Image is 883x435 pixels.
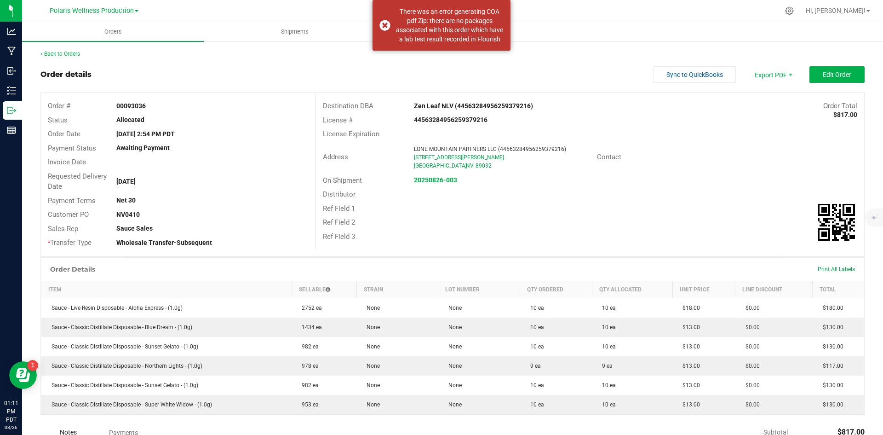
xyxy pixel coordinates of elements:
[48,144,96,152] span: Payment Status
[597,382,616,389] span: 10 ea
[666,71,723,78] span: Sync to QuickBooks
[116,116,144,123] strong: Allocated
[678,401,700,408] span: $13.00
[7,86,16,95] inline-svg: Inventory
[48,225,78,233] span: Sales Rep
[444,401,462,408] span: None
[47,401,212,408] span: Sauce - Classic Distillate Disposable - Super White Widow - (1.0g)
[269,28,321,36] span: Shipments
[806,7,866,14] span: Hi, [PERSON_NAME]!
[741,343,760,350] span: $0.00
[47,363,202,369] span: Sauce - Classic Distillate Disposable - Northern Lights - (1.0g)
[27,360,38,371] iframe: Resource center unread badge
[526,305,544,311] span: 10 ea
[116,225,153,232] strong: Sauce Sales
[116,211,140,218] strong: NV0410
[438,281,520,298] th: Lot Number
[323,102,373,110] span: Destination DBA
[116,239,212,246] strong: Wholesale Transfer-Subsequent
[48,197,96,205] span: Payment Terms
[362,382,380,389] span: None
[526,324,544,331] span: 10 ea
[323,116,353,124] span: License #
[116,102,146,110] strong: 00093036
[116,197,136,204] strong: Net 30
[813,281,864,298] th: Total
[47,324,192,331] span: Sauce - Classic Distillate Disposable - Blue Dream - (1.0g)
[745,66,800,83] li: Export PDF
[735,281,813,298] th: Line Discount
[204,22,385,41] a: Shipments
[823,102,857,110] span: Order Total
[356,281,438,298] th: Strain
[362,401,380,408] span: None
[323,190,355,198] span: Distributor
[818,324,843,331] span: $130.00
[297,401,319,408] span: 953 ea
[47,343,198,350] span: Sauce - Classic Distillate Disposable - Sunset Gelato - (1.0g)
[526,363,541,369] span: 9 ea
[116,130,175,138] strong: [DATE] 2:54 PM PDT
[741,363,760,369] span: $0.00
[592,281,672,298] th: Qty Allocated
[47,305,183,311] span: Sauce - Live Resin Disposable - Aloha Express - (1.0g)
[323,218,355,226] span: Ref Field 2
[323,232,355,241] span: Ref Field 3
[818,204,855,241] qrcode: 00093036
[40,69,92,80] div: Order details
[653,66,736,83] button: Sync to QuickBooks
[597,324,616,331] span: 10 ea
[444,343,462,350] span: None
[47,382,198,389] span: Sauce - Classic Distillate Disposable - Sunset Gelato - (1.0g)
[444,305,462,311] span: None
[50,7,134,15] span: Polaris Wellness Production
[297,305,322,311] span: 2752 ea
[323,153,348,161] span: Address
[292,281,356,298] th: Sellable
[92,28,134,36] span: Orders
[741,324,760,331] span: $0.00
[323,176,362,185] span: On Shipment
[520,281,592,298] th: Qty Ordered
[526,401,544,408] span: 10 ea
[48,172,107,191] span: Requested Delivery Date
[414,102,533,110] strong: Zen Leaf NLV (44563284956259379216)
[833,111,857,118] strong: $817.00
[50,266,95,273] h1: Order Details
[116,144,170,151] strong: Awaiting Payment
[48,102,70,110] span: Order #
[297,343,319,350] span: 982 ea
[4,424,18,431] p: 08/26
[22,22,204,41] a: Orders
[818,204,855,241] img: Scan me!
[444,324,462,331] span: None
[41,281,292,298] th: Item
[48,130,80,138] span: Order Date
[465,162,466,169] span: ,
[741,305,760,311] span: $0.00
[9,361,37,389] iframe: Resource center
[297,363,319,369] span: 978 ea
[818,382,843,389] span: $130.00
[818,343,843,350] span: $130.00
[48,238,92,247] span: Transfer Type
[809,66,865,83] button: Edit Order
[323,130,379,138] span: License Expiration
[597,305,616,311] span: 10 ea
[741,401,760,408] span: $0.00
[362,363,380,369] span: None
[116,178,136,185] strong: [DATE]
[678,382,700,389] span: $13.00
[7,66,16,75] inline-svg: Inbound
[414,154,504,161] span: [STREET_ADDRESS][PERSON_NAME]
[444,382,462,389] span: None
[678,305,700,311] span: $18.00
[414,116,487,123] strong: 44563284956259379216
[40,51,80,57] a: Back to Orders
[414,176,457,184] a: 20250826-003
[7,126,16,135] inline-svg: Reports
[476,162,492,169] span: 89032
[7,106,16,115] inline-svg: Outbound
